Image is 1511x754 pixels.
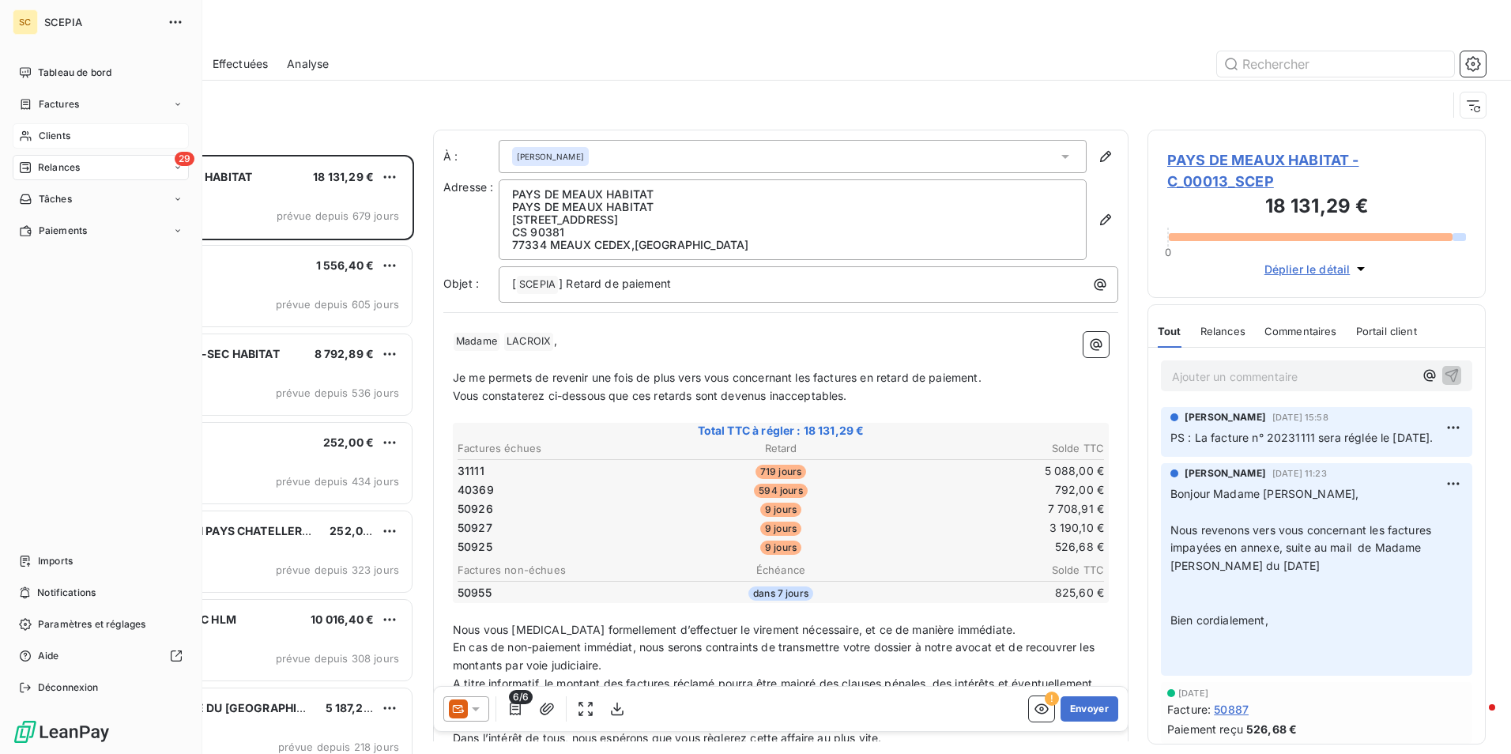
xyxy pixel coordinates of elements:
[39,97,79,111] span: Factures
[457,562,672,579] th: Factures non-échues
[13,9,38,35] div: SC
[287,56,329,72] span: Analyse
[39,192,72,206] span: Tâches
[453,677,1095,708] span: A titre informatif, le montant des factures réclamé pourra être majoré des clauses pénales, des i...
[1061,696,1118,722] button: Envoyer
[458,539,492,555] span: 50925
[323,435,374,449] span: 252,00 €
[1170,523,1434,573] span: Nous revenons vers vous concernant les factures impayées en annexe, suite au mail de Madame [PERS...
[316,258,375,272] span: 1 556,40 €
[890,462,1105,480] td: 5 088,00 €
[326,701,382,714] span: 5 187,22 €
[455,423,1106,439] span: Total TTC à régler : 18 131,29 €
[111,701,342,714] span: SA IMMOBILIERE DU [GEOGRAPHIC_DATA]
[276,475,399,488] span: prévue depuis 434 jours
[512,188,1073,201] p: PAYS DE MEAUX HABITAT
[1457,700,1495,738] iframe: Intercom live chat
[443,277,479,290] span: Objet :
[453,623,1015,636] span: Nous vous [MEDICAL_DATA] formellement d’effectuer le virement nécessaire, et ce de manière immédi...
[1167,149,1466,192] span: PAYS DE MEAUX HABITAT - C_00013_SCEP
[38,617,145,631] span: Paramètres et réglages
[315,347,375,360] span: 8 792,89 €
[276,652,399,665] span: prévue depuis 308 jours
[1170,431,1434,444] span: PS : La facture n° 20231111 sera réglée le [DATE].
[38,554,73,568] span: Imports
[1272,413,1328,422] span: [DATE] 15:58
[512,201,1073,213] p: PAYS DE MEAUX HABITAT
[1264,325,1337,337] span: Commentaires
[1264,261,1351,277] span: Déplier le détail
[1178,688,1208,698] span: [DATE]
[213,56,269,72] span: Effectuées
[454,333,499,351] span: Madame
[512,239,1073,251] p: 77334 MEAUX CEDEX , [GEOGRAPHIC_DATA]
[457,584,672,601] td: 50955
[1185,410,1266,424] span: [PERSON_NAME]
[276,298,399,311] span: prévue depuis 605 jours
[673,440,888,457] th: Retard
[1356,325,1417,337] span: Portail client
[38,680,99,695] span: Déconnexion
[453,389,847,402] span: Vous constaterez ci-dessous que ces retards sont devenus inacceptables.
[39,129,70,143] span: Clients
[39,224,87,238] span: Paiements
[890,440,1105,457] th: Solde TTC
[890,584,1105,601] td: 825,60 €
[76,155,414,754] div: grid
[673,562,888,579] th: Échéance
[1185,466,1266,481] span: [PERSON_NAME]
[890,519,1105,537] td: 3 190,10 €
[44,16,158,28] span: SCEPIA
[313,170,374,183] span: 18 131,29 €
[512,226,1073,239] p: CS 90381
[276,564,399,576] span: prévue depuis 323 jours
[554,334,557,347] span: ,
[443,149,499,164] label: À :
[1200,325,1245,337] span: Relances
[1246,721,1297,737] span: 526,68 €
[453,640,1098,672] span: En cas de non-paiement immédiat, nous serons contraints de transmettre votre dossier à notre avoc...
[512,213,1073,226] p: [STREET_ADDRESS]
[458,463,484,479] span: 31111
[1170,487,1358,500] span: Bonjour Madame [PERSON_NAME],
[1167,192,1466,224] h3: 18 131,29 €
[458,482,494,498] span: 40369
[890,481,1105,499] td: 792,00 €
[453,371,982,384] span: Je me permets de revenir une fois de plus vers vous concernant les factures en retard de paiement.
[311,613,374,626] span: 10 016,40 €
[890,500,1105,518] td: 7 708,91 €
[458,520,492,536] span: 50927
[37,586,96,600] span: Notifications
[1260,260,1374,278] button: Déplier le détail
[38,66,111,80] span: Tableau de bord
[453,731,881,745] span: Dans l’intérêt de tous, nous espérons que vous règlerez cette affaire au plus vite.
[504,333,553,351] span: LACROIX
[748,586,813,601] span: dans 7 jours
[755,465,806,479] span: 719 jours
[1158,325,1181,337] span: Tout
[175,152,194,166] span: 29
[458,501,493,517] span: 50926
[1217,51,1454,77] input: Rechercher
[509,690,533,704] span: 6/6
[890,562,1105,579] th: Solde TTC
[1272,469,1327,478] span: [DATE] 11:23
[1165,246,1171,258] span: 0
[760,522,801,536] span: 9 jours
[1167,721,1243,737] span: Paiement reçu
[276,386,399,399] span: prévue depuis 536 jours
[13,719,111,745] img: Logo LeanPay
[111,524,348,537] span: NOVIA (Ex SEMH PAYS CHATELLERAUDAIS)
[559,277,671,290] span: ] Retard de paiement
[512,277,516,290] span: [
[443,180,493,194] span: Adresse :
[1167,701,1211,718] span: Facture :
[457,440,672,457] th: Factures échues
[754,484,807,498] span: 594 jours
[1170,613,1268,627] span: Bien cordialement,
[330,524,380,537] span: 252,00 €
[760,541,801,555] span: 9 jours
[517,151,584,162] span: [PERSON_NAME]
[517,276,558,294] span: SCEPIA
[38,649,59,663] span: Aide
